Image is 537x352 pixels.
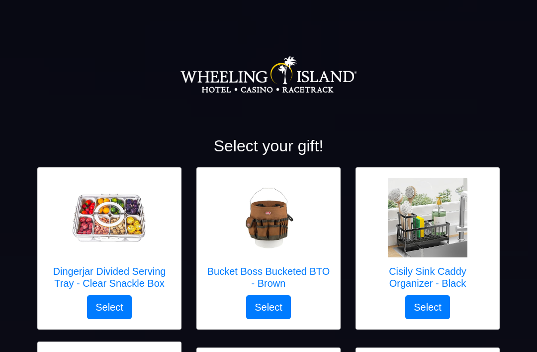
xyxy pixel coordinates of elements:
[246,295,291,319] button: Select
[405,295,450,319] button: Select
[366,178,489,295] a: Cisily Sink Caddy Organizer - Black Cisily Sink Caddy Organizer - Black
[388,178,467,257] img: Cisily Sink Caddy Organizer - Black
[37,136,500,155] h2: Select your gift!
[87,295,132,319] button: Select
[366,265,489,289] h5: Cisily Sink Caddy Organizer - Black
[70,178,149,257] img: Dingerjar Divided Serving Tray - Clear Snackle Box
[229,178,308,257] img: Bucket Boss Bucketed BTO - Brown
[180,25,357,124] img: Logo
[207,265,330,289] h5: Bucket Boss Bucketed BTO - Brown
[207,178,330,295] a: Bucket Boss Bucketed BTO - Brown Bucket Boss Bucketed BTO - Brown
[48,178,171,295] a: Dingerjar Divided Serving Tray - Clear Snackle Box Dingerjar Divided Serving Tray - Clear Snackle...
[48,265,171,289] h5: Dingerjar Divided Serving Tray - Clear Snackle Box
